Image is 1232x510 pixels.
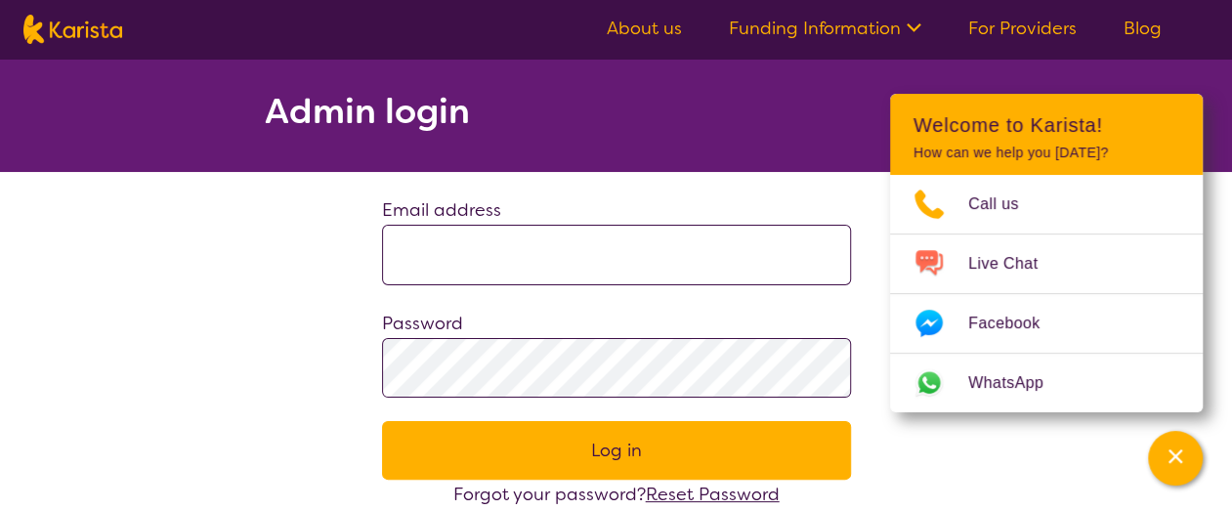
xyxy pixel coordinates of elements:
[382,421,851,480] button: Log in
[646,483,780,506] a: Reset Password
[968,249,1061,278] span: Live Chat
[913,113,1179,137] h2: Welcome to Karista!
[265,94,470,129] h2: Admin login
[890,94,1203,412] div: Channel Menu
[968,17,1077,40] a: For Providers
[890,354,1203,412] a: Web link opens in a new tab.
[382,312,463,335] label: Password
[913,145,1179,161] p: How can we help you [DATE]?
[890,175,1203,412] ul: Choose channel
[729,17,921,40] a: Funding Information
[968,309,1063,338] span: Facebook
[1124,17,1162,40] a: Blog
[1148,431,1203,486] button: Channel Menu
[382,480,851,509] div: Forgot your password?
[607,17,682,40] a: About us
[382,198,501,222] label: Email address
[968,190,1042,219] span: Call us
[968,368,1067,398] span: WhatsApp
[23,15,122,44] img: Karista logo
